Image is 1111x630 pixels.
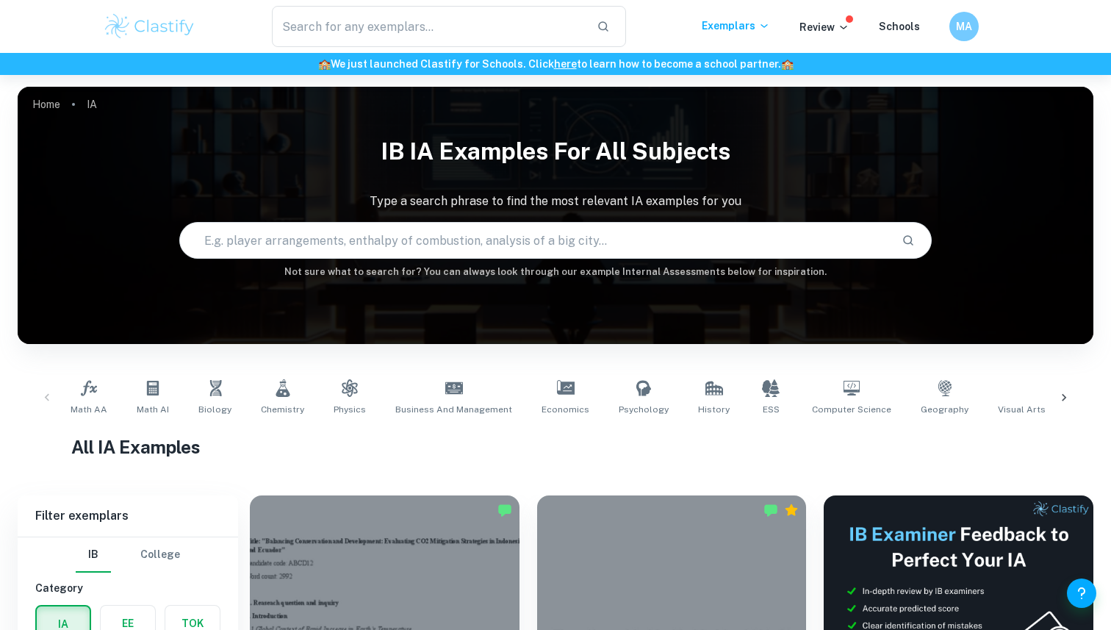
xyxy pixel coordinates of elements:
span: Psychology [619,403,669,416]
img: Marked [763,503,778,518]
p: IA [87,96,97,112]
button: Help and Feedback [1067,579,1096,608]
input: Search for any exemplars... [272,6,585,47]
img: Marked [497,503,512,518]
span: Physics [334,403,366,416]
span: Math AI [137,403,169,416]
div: Filter type choice [76,537,180,573]
span: 🏫 [781,58,794,70]
h1: IB IA examples for all subjects [18,128,1093,175]
h1: All IA Examples [71,434,1040,460]
a: here [554,58,577,70]
h6: Category [35,580,220,596]
span: Economics [542,403,589,416]
h6: Not sure what to search for? You can always look through our example Internal Assessments below f... [18,265,1093,279]
button: College [140,537,180,573]
p: Type a search phrase to find the most relevant IA examples for you [18,193,1093,210]
span: ESS [763,403,780,416]
a: Schools [879,21,920,32]
span: Chemistry [261,403,304,416]
button: IB [76,537,111,573]
span: Math AA [71,403,107,416]
button: Search [896,228,921,253]
p: Exemplars [702,18,770,34]
span: Business and Management [395,403,512,416]
img: Clastify logo [103,12,196,41]
input: E.g. player arrangements, enthalpy of combustion, analysis of a big city... [180,220,891,261]
h6: Filter exemplars [18,495,238,537]
button: MA [949,12,979,41]
span: Computer Science [812,403,891,416]
a: Home [32,94,60,115]
p: Review [799,19,849,35]
span: Geography [921,403,968,416]
span: History [698,403,730,416]
span: Biology [198,403,231,416]
h6: We just launched Clastify for Schools. Click to learn how to become a school partner. [3,56,1108,72]
h6: MA [956,18,973,35]
div: Premium [784,503,799,518]
span: 🏫 [318,58,331,70]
